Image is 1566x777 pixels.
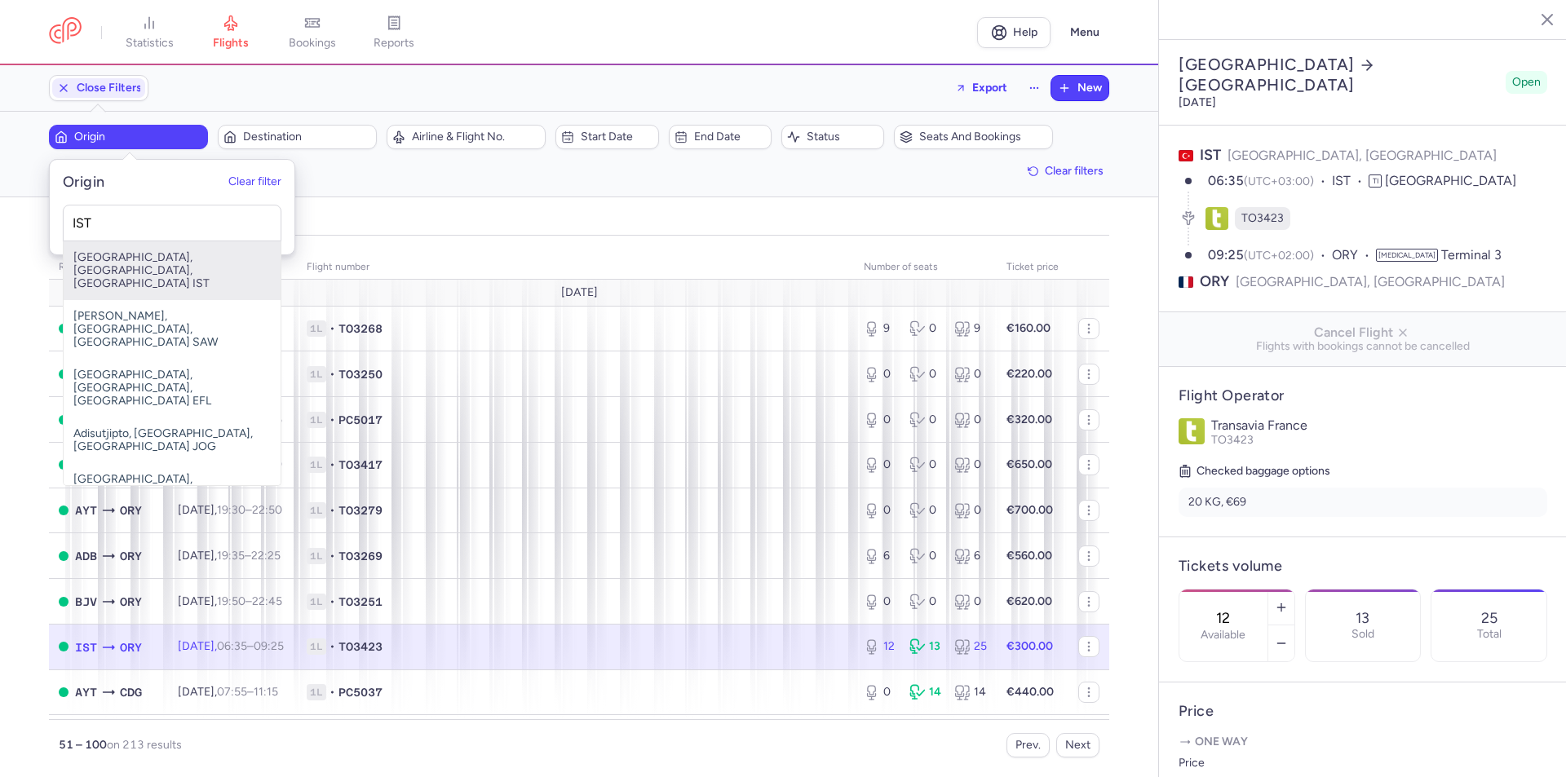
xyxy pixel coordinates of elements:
[1512,74,1541,91] span: Open
[1006,413,1052,426] strong: €320.00
[781,125,884,149] button: Status
[1200,272,1229,292] span: ORY
[338,548,383,564] span: TO3269
[330,638,335,655] span: •
[1179,55,1499,95] h2: [GEOGRAPHIC_DATA] [GEOGRAPHIC_DATA]
[50,76,148,100] button: Close Filters
[178,685,278,699] span: [DATE],
[63,173,105,192] h5: Origin
[1179,753,1358,773] label: Price
[120,683,142,701] span: Charles De Gaulle, Paris, France
[669,125,772,149] button: End date
[338,412,383,428] span: PC5017
[108,15,190,51] a: statistics
[49,125,208,149] button: Origin
[107,738,182,752] span: on 213 results
[126,36,174,51] span: statistics
[864,638,896,655] div: 12
[864,594,896,610] div: 0
[864,320,896,337] div: 9
[218,125,377,149] button: Destination
[374,36,414,51] span: reports
[330,548,335,564] span: •
[252,594,282,608] time: 22:45
[864,684,896,700] div: 0
[120,501,142,519] span: ORY
[854,255,997,280] th: number of seats
[909,320,942,337] div: 0
[307,684,326,700] span: 1L
[1006,367,1052,381] strong: €220.00
[217,639,247,653] time: 06:35
[243,130,371,143] span: Destination
[251,549,281,563] time: 22:25
[217,594,282,608] span: –
[944,75,1018,101] button: Export
[307,320,326,337] span: 1L
[228,176,281,189] button: Clear filter
[561,286,598,299] span: [DATE]
[75,638,97,656] span: Istanbul Airport, İstanbul, Turkey
[64,359,281,417] span: [GEOGRAPHIC_DATA], [GEOGRAPHIC_DATA], [GEOGRAPHIC_DATA] EFL
[217,549,281,563] span: –
[954,412,987,428] div: 0
[1244,174,1314,188] span: (UTC+03:00)
[1200,146,1221,164] span: IST
[75,683,97,701] span: Antalya, Antalya, Turkey
[909,412,942,428] div: 0
[1060,17,1109,48] button: Menu
[338,638,383,655] span: TO3423
[338,684,383,700] span: PC5037
[919,130,1047,143] span: Seats and bookings
[954,320,987,337] div: 9
[864,548,896,564] div: 6
[1208,173,1244,188] time: 06:35
[954,502,987,519] div: 0
[338,366,383,382] span: TO3250
[909,638,942,655] div: 13
[272,15,353,51] a: bookings
[330,684,335,700] span: •
[1006,594,1052,608] strong: €620.00
[49,255,168,280] th: route
[954,684,987,700] div: 14
[338,594,383,610] span: TO3251
[909,684,942,700] div: 14
[412,130,540,143] span: Airline & Flight No.
[1376,249,1438,262] span: [MEDICAL_DATA]
[49,17,82,47] a: CitizenPlane red outlined logo
[1179,557,1547,576] h4: Tickets volume
[217,639,284,653] span: –
[178,639,284,653] span: [DATE],
[1006,549,1052,563] strong: €560.00
[1056,733,1099,757] button: Next
[387,125,546,149] button: Airline & Flight No.
[1385,173,1516,188] span: [GEOGRAPHIC_DATA]
[909,548,942,564] div: 0
[178,503,282,517] span: [DATE],
[75,593,97,611] span: Milas, Bodrum, Turkey
[289,36,336,51] span: bookings
[330,457,335,473] span: •
[1477,628,1502,641] p: Total
[178,549,281,563] span: [DATE],
[1351,628,1374,641] p: Sold
[972,82,1007,94] span: Export
[1172,340,1554,353] span: Flights with bookings cannot be cancelled
[807,130,878,143] span: Status
[75,501,97,519] span: AYT
[1045,165,1104,177] span: Clear filters
[1244,249,1314,263] span: (UTC+02:00)
[59,738,107,752] strong: 51 – 100
[120,638,142,656] span: Orly, Paris, France
[864,457,896,473] div: 0
[120,547,142,565] span: Orly, Paris, France
[1006,685,1054,699] strong: €440.00
[977,17,1051,48] a: Help
[1172,325,1554,340] span: Cancel Flight
[1201,629,1245,642] label: Available
[1179,418,1205,444] img: Transavia France logo
[213,36,249,51] span: flights
[77,82,142,95] span: Close Filters
[1332,246,1376,265] span: ORY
